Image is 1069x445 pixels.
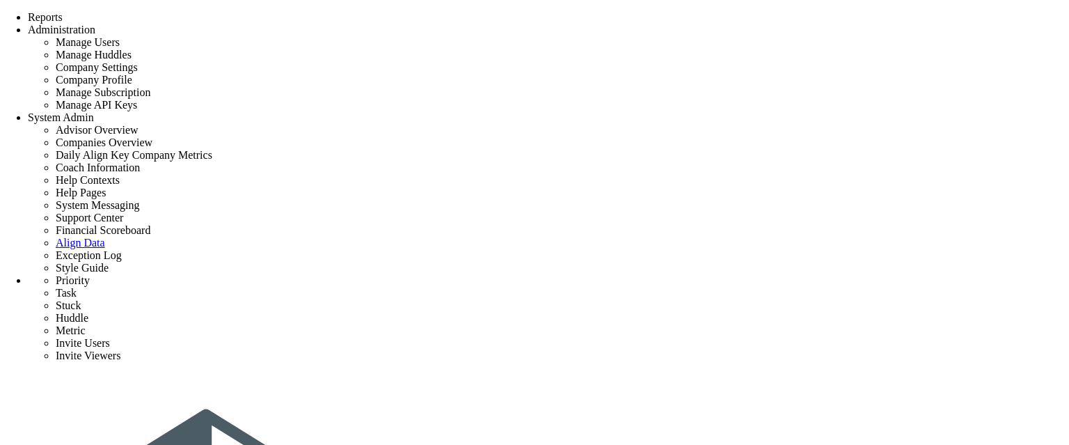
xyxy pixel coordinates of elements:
[56,149,212,161] span: Daily Align Key Company Metrics
[56,262,109,274] span: Style Guide
[56,86,150,98] span: Manage Subscription
[56,212,123,224] span: Support Center
[56,124,138,136] span: Advisor Overview
[56,337,110,349] span: Invite Users
[56,224,150,236] span: Financial Scoreboard
[56,162,140,173] span: Coach Information
[56,325,86,336] span: Metric
[56,312,88,324] span: Huddle
[56,61,138,73] span: Company Settings
[56,187,106,198] span: Help Pages
[56,174,120,186] span: Help Contexts
[56,287,77,299] span: Task
[56,74,132,86] span: Company Profile
[56,237,105,249] a: Align Data
[56,36,120,48] span: Manage Users
[56,249,122,261] span: Exception Log
[56,136,152,148] span: Companies Overview
[56,274,90,286] span: Priority
[56,299,81,311] span: Stuck
[28,11,63,23] span: Reports
[28,111,94,123] span: System Admin
[56,199,139,211] span: System Messaging
[28,24,95,36] span: Administration
[56,49,132,61] span: Manage Huddles
[56,99,137,111] span: Manage API Keys
[56,350,120,361] span: Invite Viewers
